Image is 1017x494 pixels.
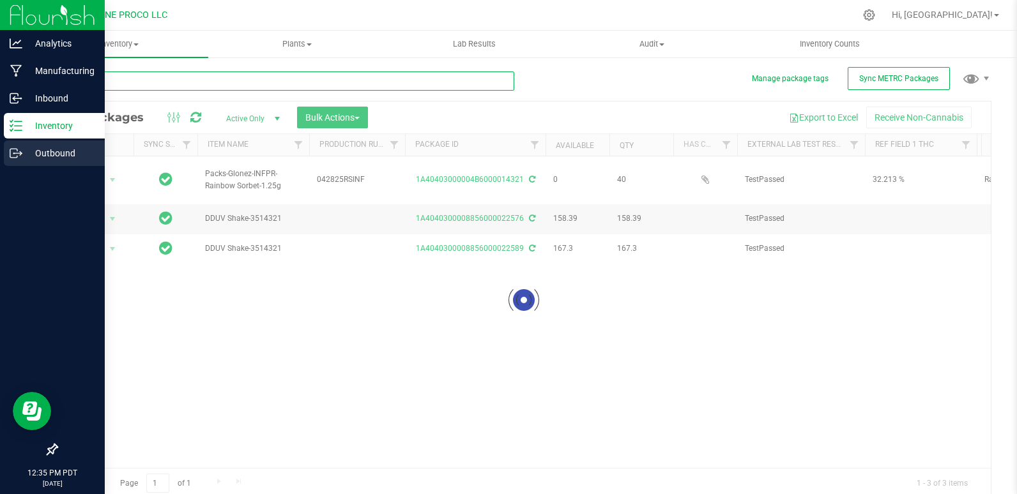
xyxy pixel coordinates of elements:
span: Audit [564,38,740,50]
p: Outbound [22,146,99,161]
inline-svg: Manufacturing [10,64,22,77]
iframe: Resource center [13,392,51,430]
a: Audit [563,31,741,57]
span: Inventory Counts [783,38,877,50]
p: Analytics [22,36,99,51]
a: Inventory [31,31,208,57]
span: Plants [209,38,385,50]
input: Search Package ID, Item Name, SKU, Lot or Part Number... [56,71,514,91]
button: Sync METRC Packages [848,67,950,90]
p: 12:35 PM PDT [6,467,99,479]
a: Lab Results [386,31,563,57]
inline-svg: Inventory [10,119,22,132]
a: Inventory Counts [741,31,919,57]
span: DUNE PROCO LLC [93,10,167,20]
span: Hi, [GEOGRAPHIC_DATA]! [892,10,993,20]
button: Manage package tags [752,73,829,84]
inline-svg: Inbound [10,92,22,105]
a: Plants [208,31,386,57]
p: Inbound [22,91,99,106]
inline-svg: Analytics [10,37,22,50]
p: Manufacturing [22,63,99,79]
span: Lab Results [436,38,513,50]
div: Manage settings [861,9,877,21]
span: Sync METRC Packages [859,74,938,83]
p: Inventory [22,118,99,133]
inline-svg: Outbound [10,147,22,160]
p: [DATE] [6,479,99,488]
span: Inventory [31,38,208,50]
